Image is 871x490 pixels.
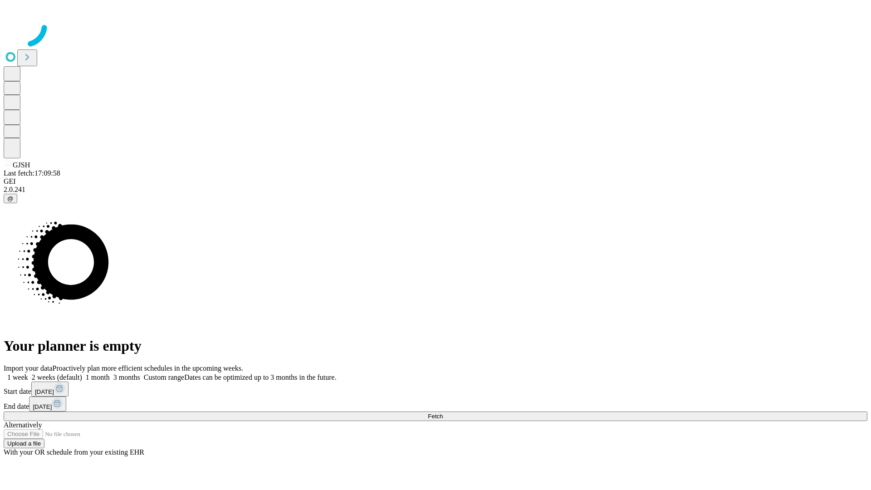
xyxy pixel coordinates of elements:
[13,161,30,169] span: GJSH
[4,439,44,448] button: Upload a file
[35,388,54,395] span: [DATE]
[4,177,867,186] div: GEI
[4,194,17,203] button: @
[4,421,42,429] span: Alternatively
[4,364,53,372] span: Import your data
[113,373,140,381] span: 3 months
[4,186,867,194] div: 2.0.241
[32,373,82,381] span: 2 weeks (default)
[53,364,243,372] span: Proactively plan more efficient schedules in the upcoming weeks.
[33,403,52,410] span: [DATE]
[31,382,69,397] button: [DATE]
[4,412,867,421] button: Fetch
[7,195,14,202] span: @
[7,373,28,381] span: 1 week
[428,413,443,420] span: Fetch
[4,338,867,354] h1: Your planner is empty
[184,373,336,381] span: Dates can be optimized up to 3 months in the future.
[4,382,867,397] div: Start date
[4,397,867,412] div: End date
[4,169,60,177] span: Last fetch: 17:09:58
[144,373,184,381] span: Custom range
[29,397,66,412] button: [DATE]
[86,373,110,381] span: 1 month
[4,448,144,456] span: With your OR schedule from your existing EHR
